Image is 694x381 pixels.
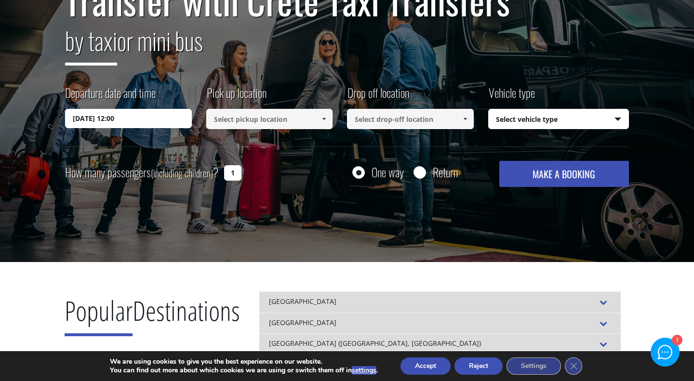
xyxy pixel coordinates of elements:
[65,22,117,66] span: by taxi
[372,166,404,178] label: One way
[433,166,458,178] label: Return
[316,109,332,129] a: Show All Items
[347,84,409,109] label: Drop off location
[65,84,156,109] label: Departure date and time
[672,335,682,346] div: 1
[206,84,267,109] label: Pick up location
[499,161,629,187] button: MAKE A BOOKING
[352,366,376,375] button: settings
[110,357,378,366] p: We are using cookies to give you the best experience on our website.
[488,84,535,109] label: Vehicle type
[457,109,473,129] a: Show All Items
[489,109,629,130] span: Select vehicle type
[110,366,378,375] p: You can find out more about which cookies we are using or switch them off in .
[151,166,213,180] small: (including children)
[400,357,451,375] button: Accept
[65,21,629,73] h2: or mini bus
[565,357,582,375] button: Close GDPR Cookie Banner
[259,313,621,334] div: [GEOGRAPHIC_DATA]
[65,292,133,336] span: Popular
[454,357,503,375] button: Reject
[65,291,240,343] h2: Destinations
[206,109,333,129] input: Select pickup location
[347,109,474,129] input: Select drop-off location
[507,357,561,375] button: Settings
[259,291,621,313] div: [GEOGRAPHIC_DATA]
[259,333,621,355] div: [GEOGRAPHIC_DATA] ([GEOGRAPHIC_DATA], [GEOGRAPHIC_DATA])
[65,161,218,184] label: How many passengers ?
